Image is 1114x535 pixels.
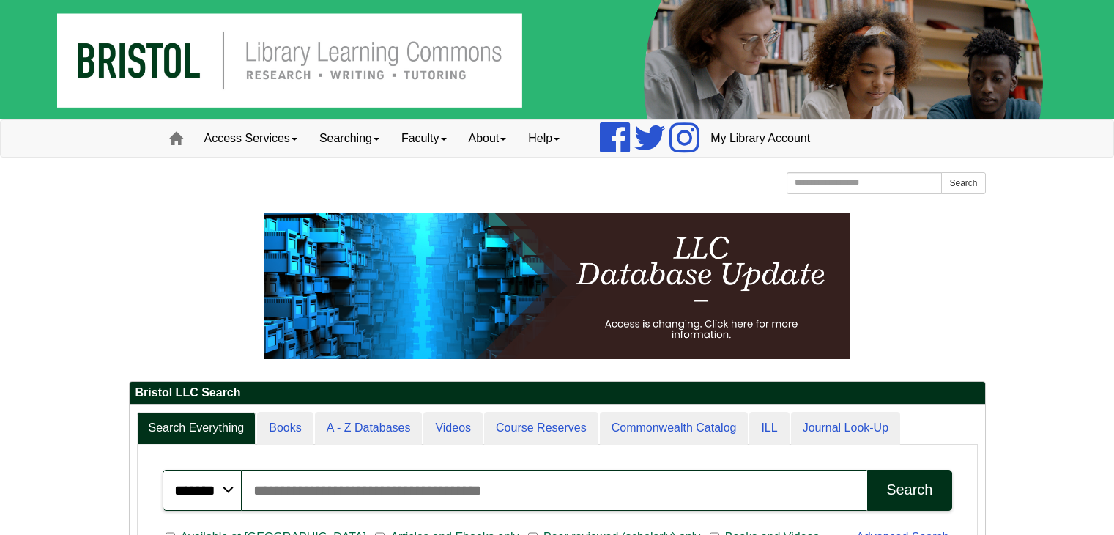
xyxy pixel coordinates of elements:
[264,213,850,359] img: HTML tutorial
[308,120,390,157] a: Searching
[193,120,308,157] a: Access Services
[600,412,749,445] a: Commonwealth Catalog
[791,412,900,445] a: Journal Look-Up
[749,412,789,445] a: ILL
[390,120,458,157] a: Faculty
[315,412,423,445] a: A - Z Databases
[423,412,483,445] a: Videos
[699,120,821,157] a: My Library Account
[941,172,985,194] button: Search
[484,412,598,445] a: Course Reserves
[517,120,571,157] a: Help
[257,412,313,445] a: Books
[137,412,256,445] a: Search Everything
[886,481,932,498] div: Search
[458,120,518,157] a: About
[867,470,951,511] button: Search
[130,382,985,405] h2: Bristol LLC Search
